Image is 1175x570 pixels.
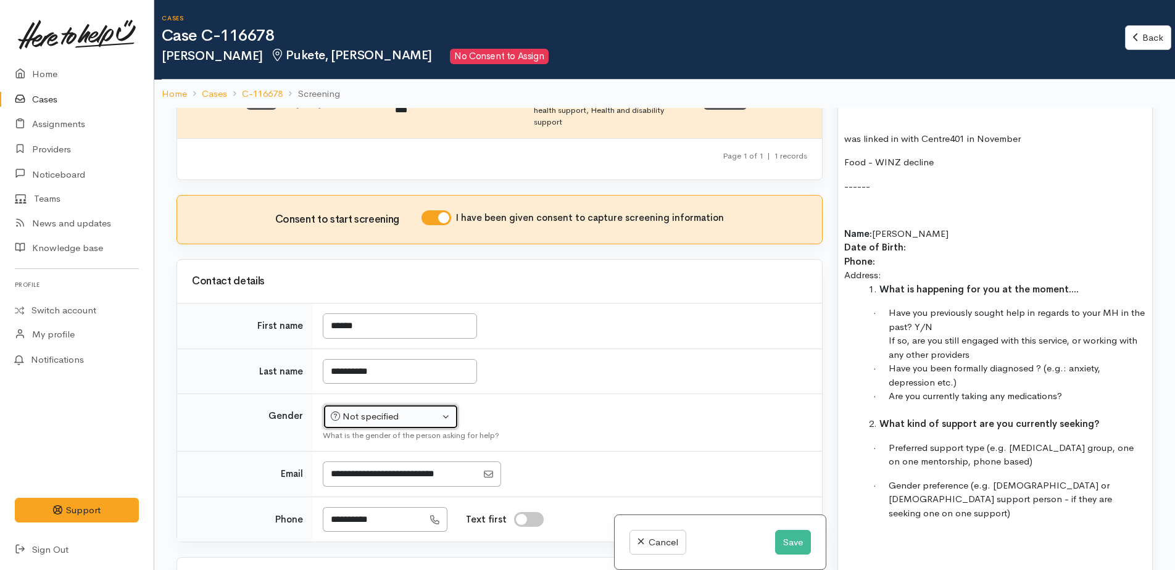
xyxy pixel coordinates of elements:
[268,409,303,423] label: Gender
[259,365,303,379] label: Last name
[889,390,1062,402] span: Are you currently taking any medications?
[534,92,684,128] div: Food support, General support, Mental health support, Health and disability support
[889,442,1134,468] span: Preferred support type (e.g. [MEDICAL_DATA] group, one on one mentorship, phone based)
[466,513,507,527] label: Text first
[874,392,889,401] span: ·
[162,27,1125,45] h1: Case C-116678
[323,429,807,442] div: What is the gender of the person asking for help?
[844,269,881,281] span: Address:
[270,47,432,63] span: Pukete, [PERSON_NAME]
[275,214,421,226] h3: Consent to start screening
[450,49,549,64] span: No Consent to Assign
[767,151,770,161] span: |
[154,80,1175,109] nav: breadcrumb
[879,283,1079,295] span: What is happening for you at the moment....
[257,319,303,333] label: First name
[874,364,889,373] span: ·
[844,241,906,253] span: Date of Birth:
[162,87,187,101] a: Home
[629,530,686,555] a: Cancel
[162,15,1125,22] h6: Cases
[15,276,139,293] h6: Profile
[872,228,949,239] span: [PERSON_NAME]
[15,498,139,523] button: Support
[889,334,1137,360] span: If so, are you still engaged with this service, or working with any other providers
[879,418,1100,429] span: What kind of support are you currently seeking?
[242,87,283,101] a: C-116678
[1125,25,1171,51] a: Back
[844,228,872,239] span: Name:
[775,530,811,555] button: Save
[192,276,807,287] h3: Contact details
[889,307,1145,332] span: Have you previously sought help in regards to your MH in the past? Y/N
[723,151,807,161] small: Page 1 of 1 1 records
[889,362,1100,388] span: Have you been formally diagnosed ? (e.g.: anxiety, depression etc.)
[844,180,1146,194] p: ------
[874,308,889,318] span: ·
[275,513,303,527] label: Phone
[202,87,227,101] a: Cases
[889,479,1112,519] span: Gender preference (e.g. [DEMOGRAPHIC_DATA] or [DEMOGRAPHIC_DATA] support person - if they are see...
[162,49,1125,64] h2: [PERSON_NAME]
[456,211,724,225] label: I have been given consent to capture screening information
[844,155,1146,170] p: Food - WINZ decline
[874,444,889,453] span: ·
[331,410,439,424] div: Not specified
[844,255,875,267] span: Phone:
[281,467,303,481] label: Email
[323,404,459,429] button: Not specified
[283,87,339,101] li: Screening
[844,132,1146,146] p: was linked in with Centre401 in November
[874,481,889,490] span: ·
